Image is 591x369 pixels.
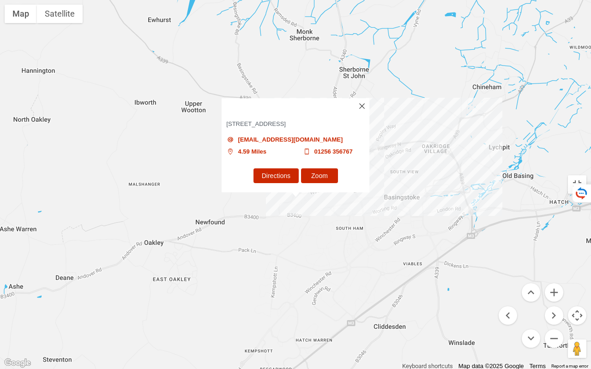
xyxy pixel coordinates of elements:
[301,168,338,183] a: Zoom
[314,148,353,155] a: 01256 356767
[222,98,369,113] h3: GROSVENOR CARPETS & RUGS
[238,136,343,143] a: [EMAIL_ADDRESS][DOMAIN_NAME]
[238,148,266,155] a: 4.59 Miles
[226,120,365,128] span: [STREET_ADDRESS]
[359,103,365,109] img: cross.png
[253,168,299,183] a: Directions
